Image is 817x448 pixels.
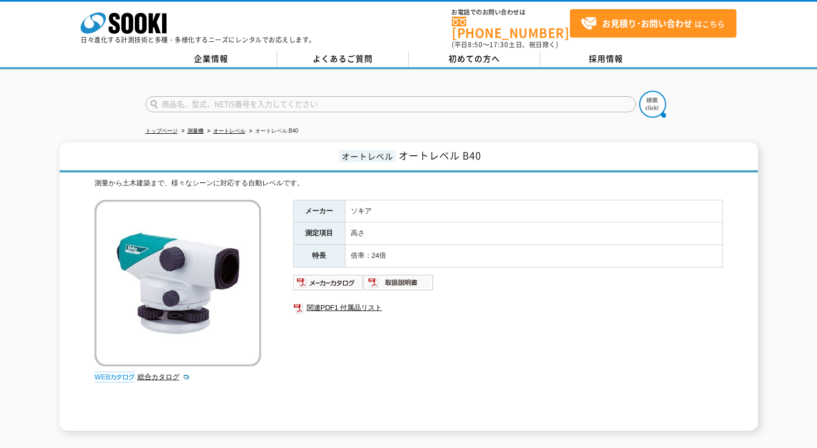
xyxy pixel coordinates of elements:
[489,40,509,49] span: 17:30
[293,200,345,222] th: メーカー
[293,274,364,291] img: メーカーカタログ
[570,9,736,38] a: お見積り･お問い合わせはこちら
[602,17,692,30] strong: お見積り･お問い合わせ
[293,301,723,315] a: 関連PDF1 付属品リスト
[339,150,396,162] span: オートレベル
[345,222,722,245] td: 高さ
[138,373,190,381] a: 総合カタログ
[409,51,540,67] a: 初めての方へ
[95,178,723,189] div: 測量から土木建築まで、様々なシーンに対応する自動レベルです。
[452,40,558,49] span: (平日 ～ 土日、祝日除く)
[247,126,299,137] li: オートレベル B40
[449,53,500,64] span: 初めての方へ
[364,281,434,289] a: 取扱説明書
[277,51,409,67] a: よくあるご質問
[540,51,672,67] a: 採用情報
[213,128,245,134] a: オートレベル
[293,245,345,268] th: 特長
[364,274,434,291] img: 取扱説明書
[187,128,204,134] a: 測量機
[95,200,261,366] img: オートレベル B40
[81,37,316,43] p: 日々進化する計測技術と多種・多様化するニーズにレンタルでお応えします。
[146,128,178,134] a: トップページ
[639,91,666,118] img: btn_search.png
[293,222,345,245] th: 測定項目
[345,200,722,222] td: ソキア
[293,281,364,289] a: メーカーカタログ
[452,9,570,16] span: お電話でのお問い合わせは
[146,51,277,67] a: 企業情報
[452,17,570,39] a: [PHONE_NUMBER]
[399,148,481,163] span: オートレベル B40
[95,372,135,382] img: webカタログ
[468,40,483,49] span: 8:50
[581,16,725,32] span: はこちら
[146,96,636,112] input: 商品名、型式、NETIS番号を入力してください
[345,245,722,268] td: 倍率：24倍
